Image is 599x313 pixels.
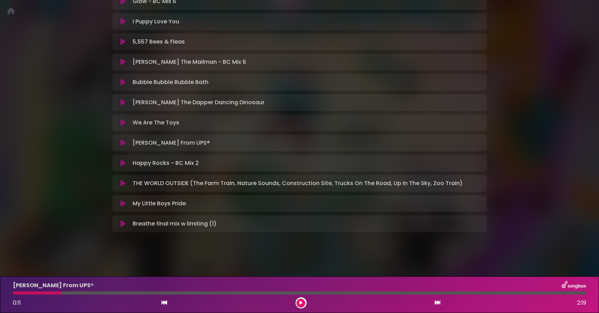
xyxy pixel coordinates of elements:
p: [PERSON_NAME] From UPS® [133,139,210,147]
p: We Are The Toys [133,119,179,127]
p: [PERSON_NAME] The Dapper Dancing Dinosaur [133,98,265,107]
p: [PERSON_NAME] The Mailman - BC Mix 6 [133,58,246,66]
p: Bubble Bubble Bubble Bath [133,78,208,86]
p: Breathe final mix w limiting (1) [133,220,216,228]
p: 5,557 Bees & Fleas [133,38,185,46]
p: THE WORLD OUTSIDE (The Farm Train, Nature Sounds, Construction Site, Trucks On The Road, Up In Th... [133,179,463,188]
p: I Puppy Love You [133,17,179,26]
p: Happy Rocks - BC Mix 2 [133,159,199,167]
p: My Little Boys Pride [133,199,186,208]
